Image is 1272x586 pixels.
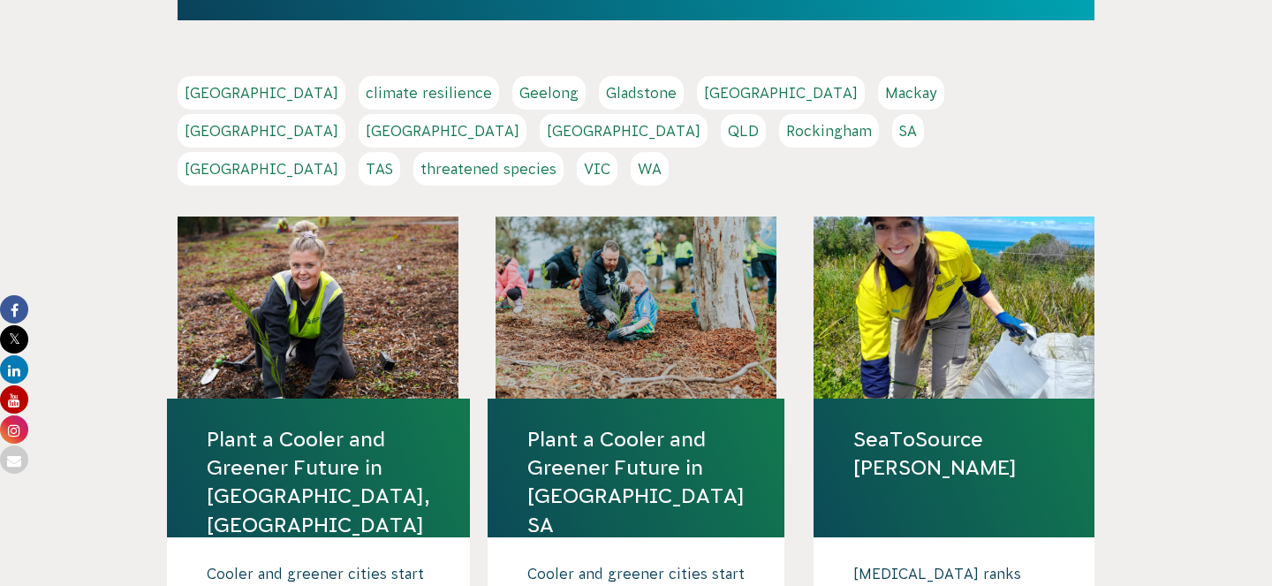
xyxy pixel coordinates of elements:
a: WA [631,152,669,186]
a: SA [892,114,924,148]
a: [GEOGRAPHIC_DATA] [359,114,526,148]
a: Gladstone [599,76,684,110]
a: [GEOGRAPHIC_DATA] [178,114,345,148]
a: climate resilience [359,76,499,110]
a: [GEOGRAPHIC_DATA] [178,152,345,186]
a: Plant a Cooler and Greener Future in [GEOGRAPHIC_DATA] SA [527,425,745,539]
a: Mackay [878,76,944,110]
a: [GEOGRAPHIC_DATA] [178,76,345,110]
a: QLD [721,114,766,148]
a: TAS [359,152,400,186]
a: [GEOGRAPHIC_DATA] [540,114,708,148]
a: Geelong [512,76,586,110]
a: Rockingham [779,114,879,148]
a: Plant a Cooler and Greener Future in [GEOGRAPHIC_DATA], [GEOGRAPHIC_DATA] [207,425,430,539]
a: SeaToSource [PERSON_NAME] [853,425,1055,482]
a: [GEOGRAPHIC_DATA] [697,76,865,110]
a: threatened species [413,152,564,186]
a: VIC [577,152,617,186]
